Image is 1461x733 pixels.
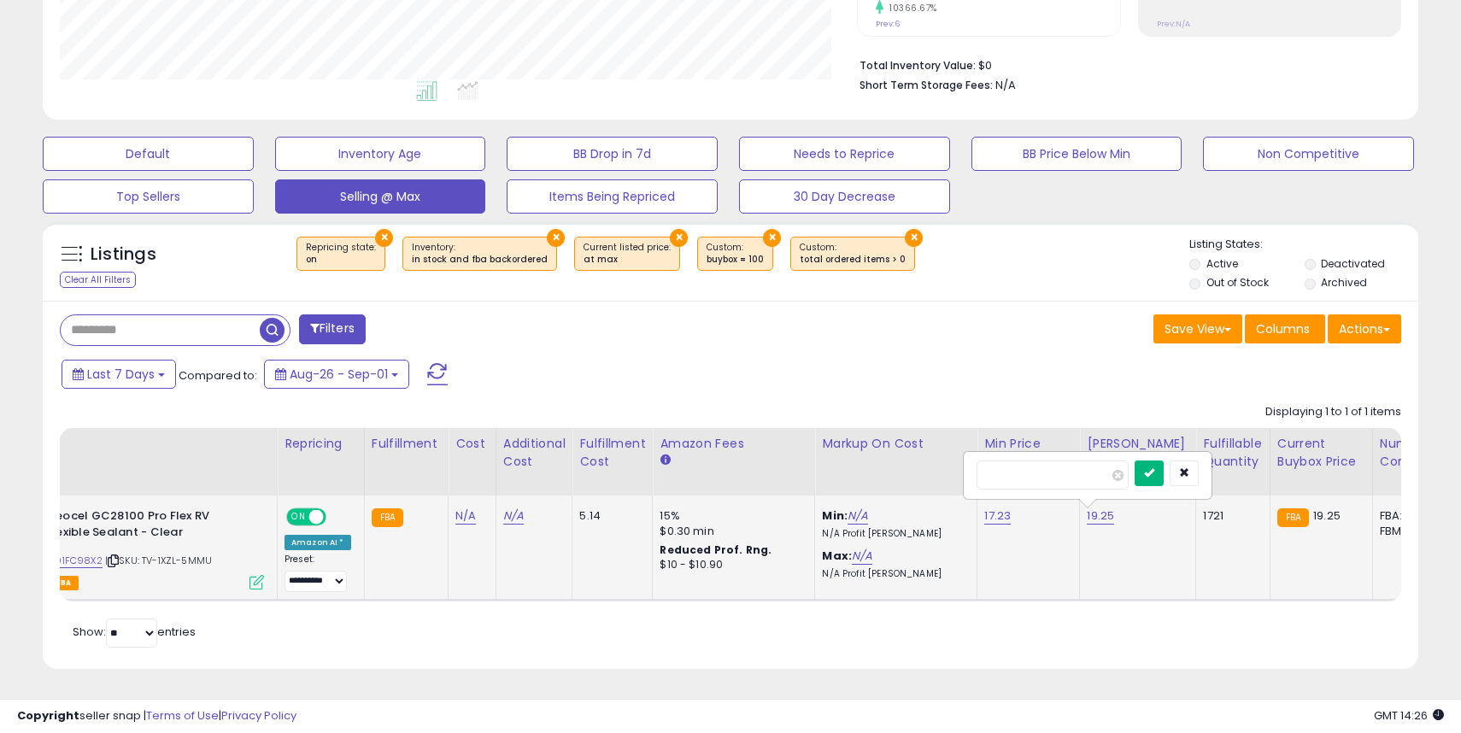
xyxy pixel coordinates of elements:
button: × [763,229,781,247]
a: N/A [455,507,476,525]
button: 30 Day Decrease [739,179,950,214]
div: Current Buybox Price [1277,435,1365,471]
div: Min Price [984,435,1072,453]
div: $10 - $10.90 [660,558,801,572]
button: Selling @ Max [275,179,486,214]
small: FBA [372,508,403,527]
th: The percentage added to the cost of goods (COGS) that forms the calculator for Min & Max prices. [815,428,977,496]
span: Compared to: [179,367,257,384]
div: in stock and fba backordered [412,254,548,266]
a: B001FC98X2 [43,554,103,568]
div: 5.14 [579,508,639,524]
b: Geocel GC28100 Pro Flex RV Flexible Sealant - Clear [46,508,254,544]
b: Reduced Prof. Rng. [660,542,772,557]
button: Non Competitive [1203,137,1414,171]
button: Actions [1328,314,1401,343]
button: × [670,229,688,247]
div: 1721 [1203,508,1256,524]
label: Out of Stock [1206,275,1269,290]
strong: Copyright [17,707,79,724]
span: | SKU: TV-1XZL-5MMU [105,554,212,567]
label: Active [1206,256,1238,271]
div: [PERSON_NAME] [1087,435,1188,453]
a: Privacy Policy [221,707,296,724]
a: 17.23 [984,507,1011,525]
span: Current listed price : [584,241,671,267]
span: Custom: [707,241,764,267]
button: Last 7 Days [62,360,176,389]
small: Amazon Fees. [660,453,670,468]
div: 15% [660,508,801,524]
div: Cost [455,435,489,453]
div: Fulfillable Quantity [1203,435,1262,471]
div: Amazon Fees [660,435,807,453]
div: buybox = 100 [707,254,764,266]
div: ASIN: [8,508,264,588]
div: Displaying 1 to 1 of 1 items [1265,404,1401,420]
div: Clear All Filters [60,272,136,288]
h5: Listings [91,243,156,267]
b: Max: [822,548,852,564]
label: Deactivated [1321,256,1385,271]
div: Markup on Cost [822,435,970,453]
span: Last 7 Days [87,366,155,383]
div: Amazon AI * [285,535,351,550]
p: N/A Profit [PERSON_NAME] [822,528,964,540]
label: Archived [1321,275,1367,290]
button: BB Price Below Min [971,137,1182,171]
button: Top Sellers [43,179,254,214]
button: Default [43,137,254,171]
button: Aug-26 - Sep-01 [264,360,409,389]
span: Repricing state : [306,241,376,267]
div: Fulfillment [372,435,441,453]
div: Preset: [285,554,351,592]
a: N/A [848,507,868,525]
a: 19.25 [1087,507,1114,525]
small: Prev: N/A [1157,19,1190,29]
b: Min: [822,507,848,524]
button: × [905,229,923,247]
span: Inventory : [412,241,548,267]
button: Filters [299,314,366,344]
div: FBA: 1 [1380,508,1436,524]
span: 19.25 [1313,507,1341,524]
div: on [306,254,376,266]
b: Total Inventory Value: [860,58,976,73]
small: 10366.67% [883,2,937,15]
span: OFF [324,510,351,525]
div: seller snap | | [17,708,296,724]
button: Save View [1153,314,1242,343]
div: Title [3,435,270,453]
button: × [375,229,393,247]
span: N/A [995,77,1016,93]
div: Additional Cost [503,435,566,471]
button: Items Being Repriced [507,179,718,214]
div: $0.30 min [660,524,801,539]
button: Columns [1245,314,1325,343]
span: Show: entries [73,624,196,640]
div: at max [584,254,671,266]
p: N/A Profit [PERSON_NAME] [822,568,964,580]
div: FBM: 3 [1380,524,1436,539]
b: Short Term Storage Fees: [860,78,993,92]
a: N/A [503,507,524,525]
span: FBA [50,576,79,590]
li: $0 [860,54,1388,74]
a: Terms of Use [146,707,219,724]
button: Inventory Age [275,137,486,171]
div: Num of Comp. [1380,435,1442,471]
div: Repricing [285,435,357,453]
span: Columns [1256,320,1310,337]
span: Aug-26 - Sep-01 [290,366,388,383]
div: total ordered items > 0 [800,254,906,266]
button: × [547,229,565,247]
button: BB Drop in 7d [507,137,718,171]
a: N/A [852,548,872,565]
span: Custom: [800,241,906,267]
div: Fulfillment Cost [579,435,645,471]
small: Prev: 6 [876,19,900,29]
span: 2025-09-9 14:26 GMT [1374,707,1444,724]
button: Needs to Reprice [739,137,950,171]
p: Listing States: [1189,237,1417,253]
span: ON [288,510,309,525]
